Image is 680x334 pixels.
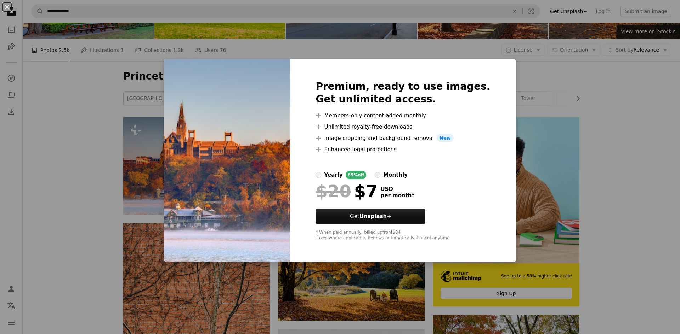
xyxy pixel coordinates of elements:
[316,134,490,142] li: Image cropping and background removal
[375,172,380,178] input: monthly
[316,145,490,154] li: Enhanced legal protections
[359,213,391,219] strong: Unsplash+
[316,182,378,200] div: $7
[346,171,367,179] div: 65% off
[316,111,490,120] li: Members-only content added monthly
[316,182,351,200] span: $20
[316,123,490,131] li: Unlimited royalty-free downloads
[380,186,414,192] span: USD
[437,134,454,142] span: New
[316,230,490,241] div: * When paid annually, billed upfront $84 Taxes where applicable. Renews automatically. Cancel any...
[316,80,490,106] h2: Premium, ready to use images. Get unlimited access.
[324,171,342,179] div: yearly
[316,172,321,178] input: yearly65%off
[164,59,290,263] img: premium_photo-1733317356788-c93c60f454de
[380,192,414,199] span: per month *
[316,209,425,224] button: GetUnsplash+
[383,171,408,179] div: monthly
